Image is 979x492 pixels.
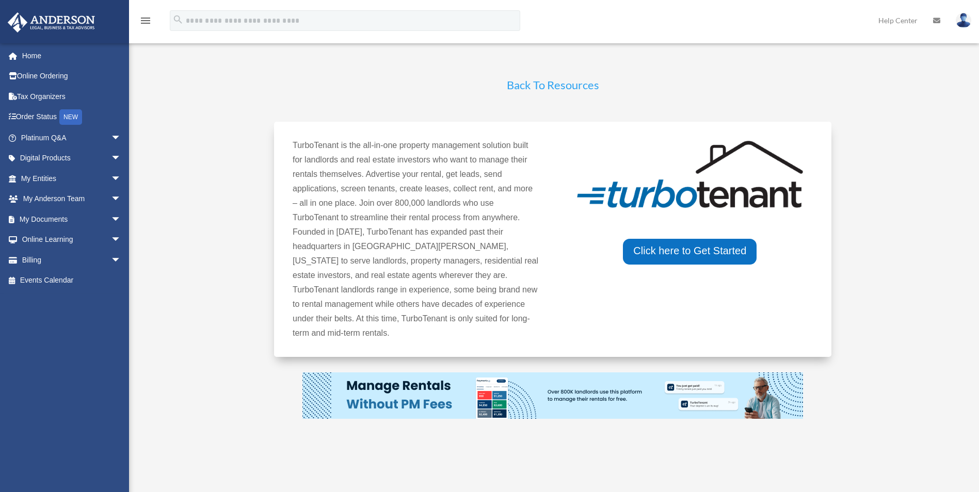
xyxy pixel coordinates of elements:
[567,138,813,210] img: turbotenant
[111,209,132,230] span: arrow_drop_down
[139,18,152,27] a: menu
[111,168,132,189] span: arrow_drop_down
[7,270,137,291] a: Events Calendar
[7,209,137,229] a: My Documentsarrow_drop_down
[622,238,758,266] a: Click here to Get Started
[7,148,137,169] a: Digital Productsarrow_drop_down
[7,250,137,270] a: Billingarrow_drop_down
[7,107,137,128] a: Order StatusNEW
[111,189,132,210] span: arrow_drop_down
[7,229,137,250] a: Online Learningarrow_drop_down
[139,14,152,27] i: menu
[7,127,137,148] a: Platinum Q&Aarrow_drop_down
[111,148,132,169] span: arrow_drop_down
[172,14,184,25] i: search
[111,127,132,149] span: arrow_drop_down
[293,141,538,337] span: TurboTenant is the all-in-one property management solution built for landlords and real estate in...
[59,109,82,125] div: NEW
[111,250,132,271] span: arrow_drop_down
[7,189,137,209] a: My Anderson Teamarrow_drop_down
[302,372,803,419] img: TubroTenant Ad 1_ 970x90
[956,13,971,28] img: User Pic
[111,229,132,251] span: arrow_drop_down
[5,12,98,32] img: Anderson Advisors Platinum Portal
[7,86,137,107] a: Tax Organizers
[7,168,137,189] a: My Entitiesarrow_drop_down
[7,66,137,87] a: Online Ordering
[507,78,599,97] a: Back To Resources
[7,45,137,66] a: Home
